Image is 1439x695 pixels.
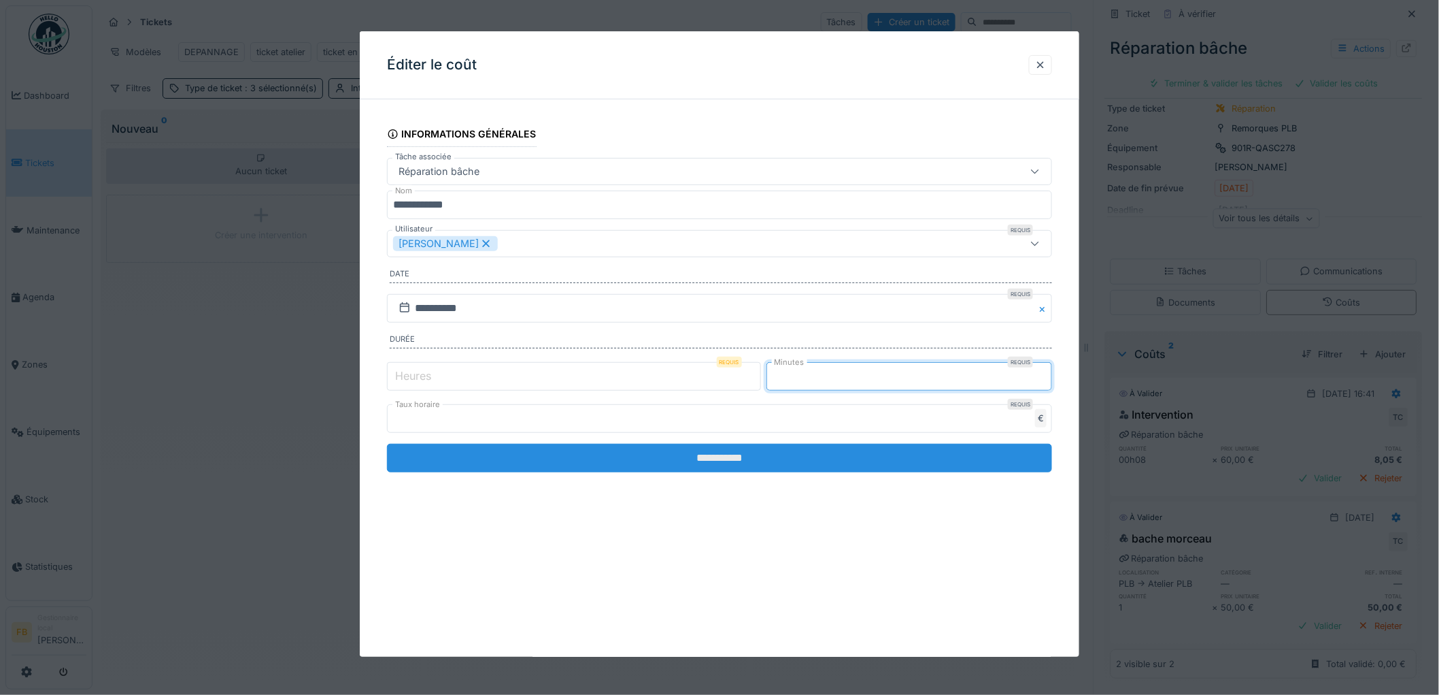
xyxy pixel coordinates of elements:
div: Informations générales [387,124,537,147]
label: Utilisateur [392,223,435,235]
button: Close [1037,294,1052,323]
div: Requis [1008,357,1033,368]
div: Requis [1008,399,1033,410]
div: [PERSON_NAME] [393,236,498,251]
label: Durée [390,334,1052,349]
label: Date [390,268,1052,283]
div: Réparation bâche [393,164,485,179]
div: Requis [717,357,742,368]
label: Taux horaire [392,399,443,410]
div: Requis [1008,225,1033,236]
label: Heures [392,368,434,384]
div: Requis [1008,289,1033,300]
label: Tâche associée [392,151,454,163]
div: € [1035,409,1047,427]
label: Nom [392,185,415,197]
h3: Éditer le coût [387,56,477,74]
label: Minutes [772,357,807,368]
